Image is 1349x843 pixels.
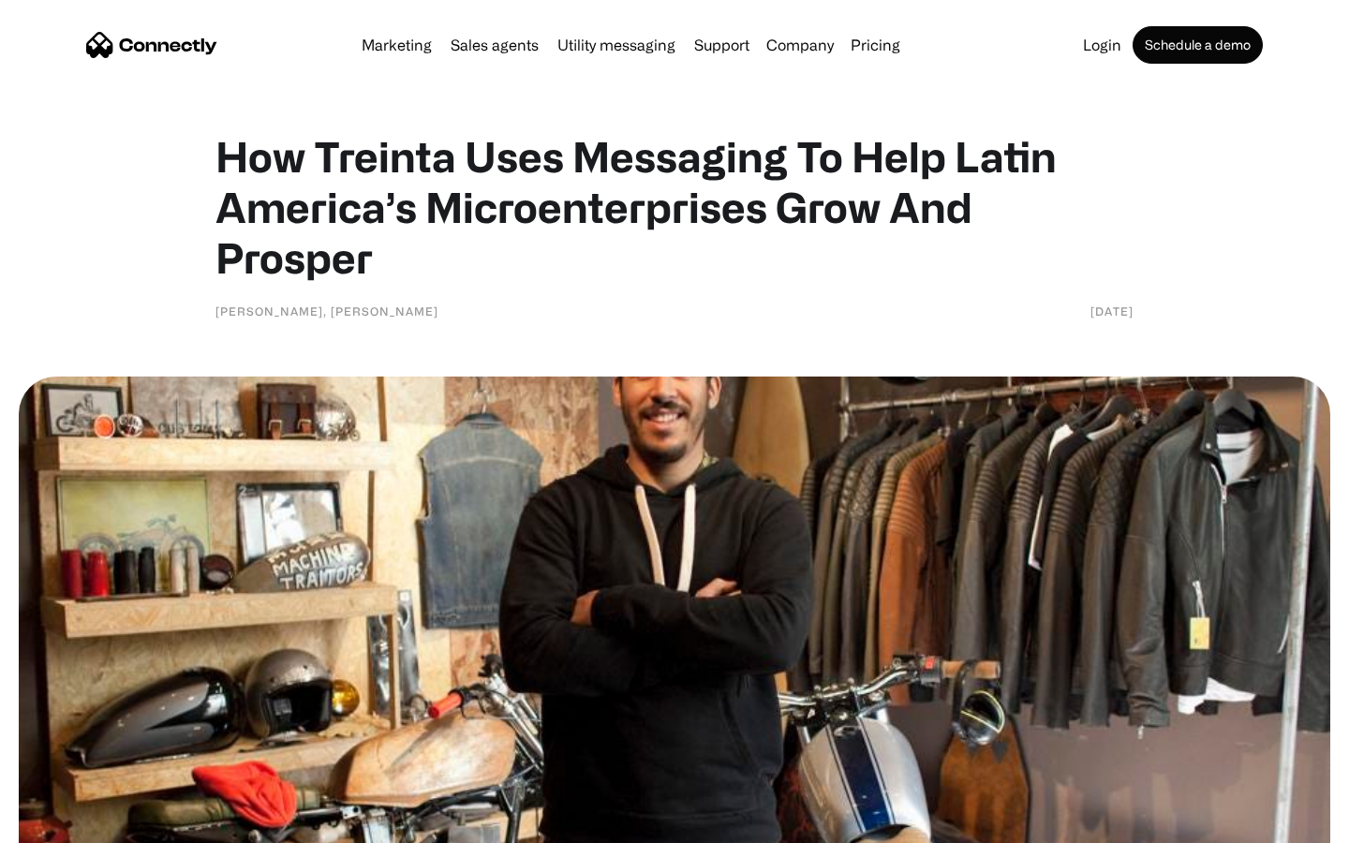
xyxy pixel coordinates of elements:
a: Sales agents [443,37,546,52]
a: Schedule a demo [1133,26,1263,64]
a: Pricing [843,37,908,52]
a: Utility messaging [550,37,683,52]
h1: How Treinta Uses Messaging To Help Latin America’s Microenterprises Grow And Prosper [215,131,1134,283]
div: [PERSON_NAME], [PERSON_NAME] [215,302,438,320]
div: Company [766,32,834,58]
div: [DATE] [1090,302,1134,320]
a: Support [687,37,757,52]
ul: Language list [37,810,112,836]
aside: Language selected: English [19,810,112,836]
a: Login [1075,37,1129,52]
a: Marketing [354,37,439,52]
